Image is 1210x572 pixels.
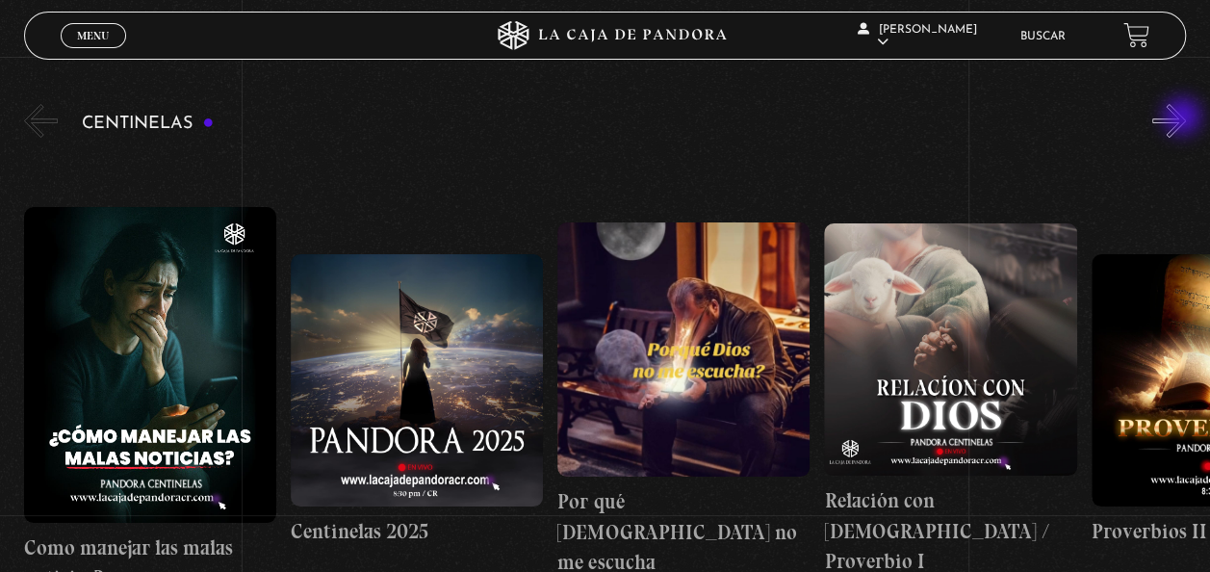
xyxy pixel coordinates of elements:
[857,24,976,48] span: [PERSON_NAME]
[82,115,214,133] h3: Centinelas
[77,30,109,41] span: Menu
[71,46,116,60] span: Cerrar
[291,516,543,547] h4: Centinelas 2025
[1152,104,1186,138] button: Next
[24,104,58,138] button: Previous
[1020,31,1066,42] a: Buscar
[1123,22,1149,48] a: View your shopping cart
